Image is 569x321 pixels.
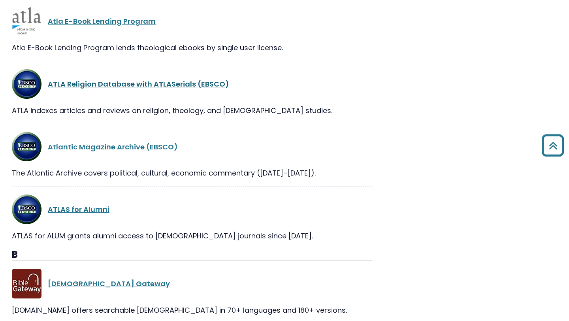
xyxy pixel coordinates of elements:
[12,42,372,53] div: Atla E-Book Lending Program lends theological ebooks by single user license.
[12,194,41,224] img: ATLA Religion Database
[12,249,372,261] h3: B
[12,168,372,178] div: The Atlantic Archive covers political, cultural, economic commentary ([DATE]–[DATE]).
[48,204,109,214] a: ATLAS for Alumni
[48,142,178,152] a: Atlantic Magazine Archive (EBSCO)
[12,305,372,315] div: [DOMAIN_NAME] offers searchable [DEMOGRAPHIC_DATA] in 70+ languages and 180+ versions.
[539,138,567,153] a: Back to Top
[48,16,156,26] a: Atla E-Book Lending Program
[48,279,170,289] a: [DEMOGRAPHIC_DATA] Gateway
[12,230,372,241] div: ATLAS for ALUM grants alumni access to [DEMOGRAPHIC_DATA] journals since [DATE].
[12,105,372,116] div: ATLA indexes articles and reviews on religion, theology, and [DEMOGRAPHIC_DATA] studies.
[48,79,229,89] a: ATLA Religion Database with ATLASerials (EBSCO)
